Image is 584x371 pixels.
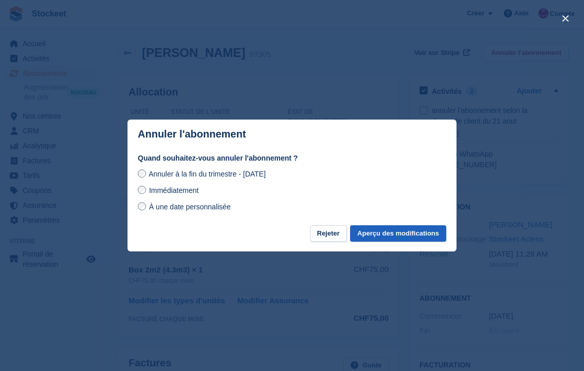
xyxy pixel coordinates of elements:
[138,202,146,210] input: À une date personnalisée
[138,153,446,164] label: Quand souhaitez-vous annuler l'abonnement ?
[138,128,246,140] p: Annuler l'abonnement
[149,170,266,178] span: Annuler à la fin du trimestre - [DATE]
[138,169,146,178] input: Annuler à la fin du trimestre - [DATE]
[350,225,446,242] button: Aperçu des modifications
[557,10,574,27] button: close
[138,186,146,194] input: Immédiatement
[149,203,231,211] span: À une date personnalisée
[149,186,198,194] span: Immédiatement
[310,225,347,242] button: Rejeter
